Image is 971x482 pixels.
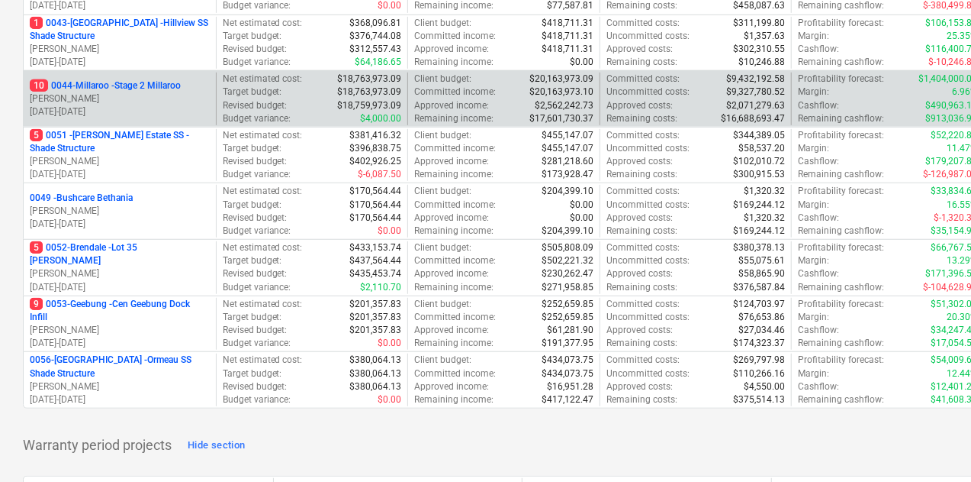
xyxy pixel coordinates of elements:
p: Remaining costs : [606,56,677,69]
p: Cashflow : [798,212,839,225]
p: $4,000.00 [360,112,401,125]
p: $302,310.55 [733,43,785,56]
p: $2,562,242.73 [535,99,593,112]
p: $1,320.32 [744,185,785,198]
p: $0.00 [570,56,593,69]
p: [DATE] - [DATE] [30,168,210,181]
p: $434,073.75 [542,367,593,380]
p: $435,453.74 [349,267,401,280]
p: Target budget : [223,254,282,267]
p: $312,557.43 [349,43,401,56]
p: $173,928.47 [542,168,593,181]
p: $58,537.20 [738,142,785,155]
p: Budget variance : [223,112,291,125]
button: Hide section [184,433,249,458]
p: $230,262.47 [542,267,593,280]
p: Remaining costs : [606,281,677,294]
p: Revised budget : [223,267,288,280]
p: Budget variance : [223,56,291,69]
p: [DATE] - [DATE] [30,218,210,231]
p: $402,926.25 [349,155,401,168]
p: $1,320.32 [744,212,785,225]
p: Profitability forecast : [798,241,884,254]
p: Margin : [798,199,829,212]
p: $368,096.81 [349,17,401,30]
p: Budget variance : [223,168,291,181]
p: $2,071,279.63 [726,99,785,112]
p: [PERSON_NAME] [30,92,210,105]
p: Approved income : [414,43,489,56]
p: Target budget : [223,311,282,324]
p: $0.00 [378,225,401,238]
p: Committed costs : [606,185,680,198]
p: Committed income : [414,367,496,380]
p: Profitability forecast : [798,129,884,142]
p: Committed income : [414,30,496,43]
p: Approved costs : [606,99,673,112]
p: $61,281.90 [547,324,593,337]
p: $418,711.31 [542,30,593,43]
p: $433,153.74 [349,241,401,254]
p: [DATE] - [DATE] [30,56,210,69]
p: Net estimated cost : [223,241,303,254]
p: $0.00 [570,212,593,225]
p: [PERSON_NAME] [30,380,210,393]
p: $380,064.13 [349,380,401,393]
p: Approved costs : [606,267,673,280]
p: Uncommitted costs : [606,311,690,324]
p: Remaining income : [414,56,494,69]
div: 0056-[GEOGRAPHIC_DATA] -Ormeau SS Shade Structure[PERSON_NAME][DATE]-[DATE] [30,354,210,406]
p: $20,163,973.10 [529,86,593,99]
p: $502,221.32 [542,254,593,267]
p: Approved costs : [606,155,673,168]
p: Remaining cashflow : [798,281,884,294]
p: $455,147.07 [542,129,593,142]
p: 0049 - Bushcare Bethania [30,192,133,205]
p: Budget variance : [223,225,291,238]
p: Committed costs : [606,241,680,254]
p: Cashflow : [798,43,839,56]
p: $102,010.72 [733,155,785,168]
p: Approved income : [414,324,489,337]
p: $418,711.31 [542,17,593,30]
p: Margin : [798,142,829,155]
p: Profitability forecast : [798,298,884,311]
p: Margin : [798,30,829,43]
p: Committed income : [414,86,496,99]
p: Remaining costs : [606,225,677,238]
p: Client budget : [414,354,471,367]
p: $58,865.90 [738,267,785,280]
p: Net estimated cost : [223,298,303,311]
p: Remaining cashflow : [798,337,884,350]
p: Client budget : [414,73,471,86]
p: Budget variance : [223,337,291,350]
p: Committed income : [414,311,496,324]
p: Net estimated cost : [223,73,303,86]
p: 0056-[GEOGRAPHIC_DATA] - Ormeau SS Shade Structure [30,354,210,380]
p: $174,323.37 [733,337,785,350]
p: Uncommitted costs : [606,367,690,380]
p: Approved costs : [606,212,673,225]
p: $375,514.13 [733,393,785,406]
p: 0051 - [PERSON_NAME] Estate SS - Shade Structure [30,129,210,155]
p: 0053-Geebung - Cen Geebung Dock Infill [30,298,210,324]
p: $201,357.83 [349,298,401,311]
span: 5 [30,241,43,254]
p: Committed costs : [606,354,680,367]
p: $271,958.85 [542,281,593,294]
p: $380,064.13 [349,354,401,367]
p: Net estimated cost : [223,185,303,198]
p: Cashflow : [798,99,839,112]
p: $300,915.53 [733,168,785,181]
p: Net estimated cost : [223,129,303,142]
p: $0.00 [378,337,401,350]
p: Remaining costs : [606,337,677,350]
p: $169,244.12 [733,225,785,238]
p: Committed costs : [606,73,680,86]
p: Uncommitted costs : [606,199,690,212]
p: Target budget : [223,142,282,155]
p: $1,357.63 [744,30,785,43]
p: $281,218.60 [542,155,593,168]
p: Remaining income : [414,337,494,350]
p: $124,703.97 [733,298,785,311]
